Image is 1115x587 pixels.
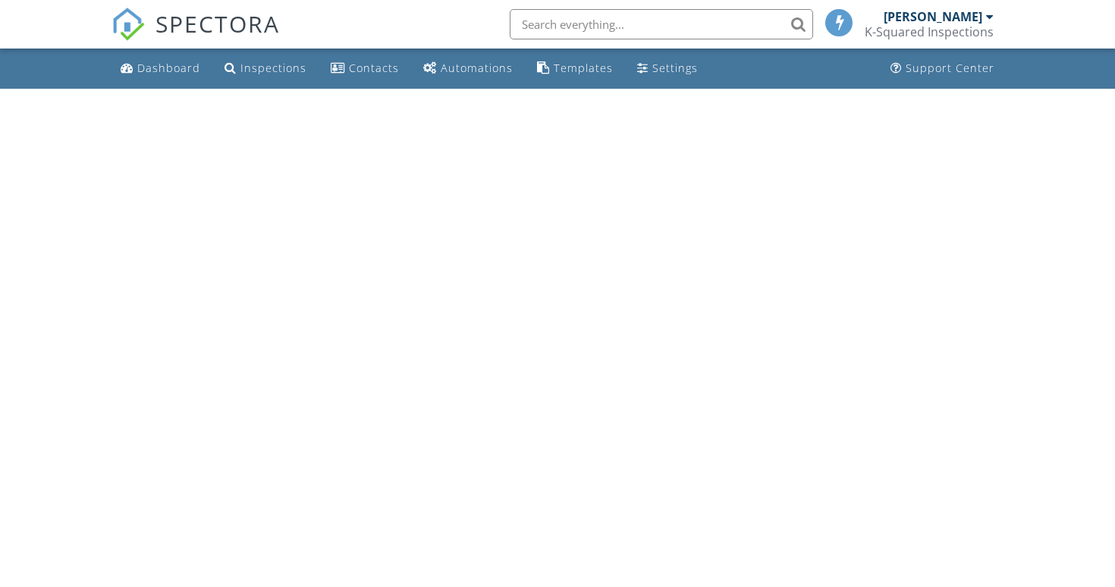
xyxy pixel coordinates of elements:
[906,61,994,75] div: Support Center
[865,24,994,39] div: K-Squared Inspections
[137,61,200,75] div: Dashboard
[554,61,613,75] div: Templates
[218,55,313,83] a: Inspections
[240,61,306,75] div: Inspections
[631,55,704,83] a: Settings
[111,8,145,41] img: The Best Home Inspection Software - Spectora
[884,55,1000,83] a: Support Center
[155,8,280,39] span: SPECTORA
[441,61,513,75] div: Automations
[510,9,813,39] input: Search everything...
[884,9,982,24] div: [PERSON_NAME]
[531,55,619,83] a: Templates
[652,61,698,75] div: Settings
[111,20,280,52] a: SPECTORA
[115,55,206,83] a: Dashboard
[325,55,405,83] a: Contacts
[417,55,519,83] a: Automations (Basic)
[349,61,399,75] div: Contacts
